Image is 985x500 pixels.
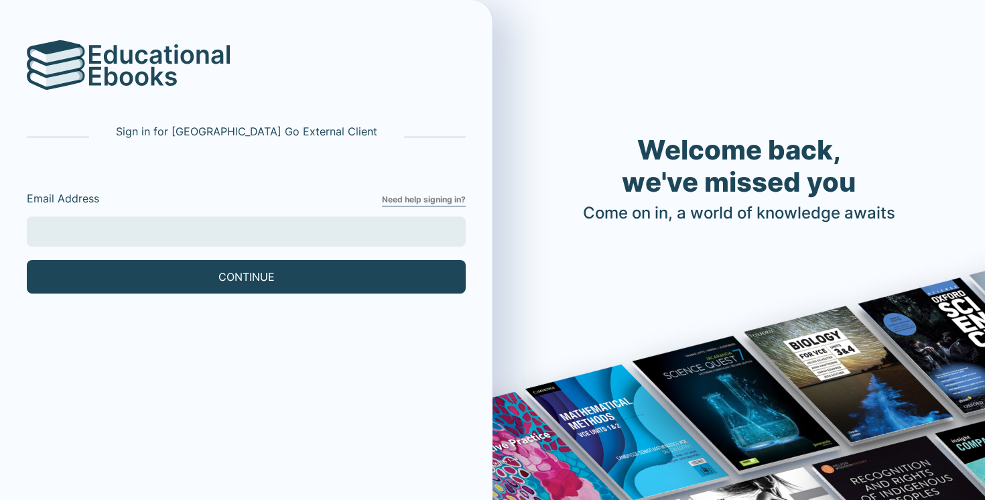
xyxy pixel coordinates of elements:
label: Email Address [27,190,382,206]
p: Sign in for [GEOGRAPHIC_DATA] Go External Client [116,123,377,139]
button: CONTINUE [27,260,466,294]
img: logo-text.svg [89,44,230,86]
img: logo.svg [27,40,86,90]
a: Need help signing in? [382,194,466,206]
h4: Come on in, a world of knowledge awaits [583,204,895,223]
h1: Welcome back, we've missed you [583,134,895,198]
